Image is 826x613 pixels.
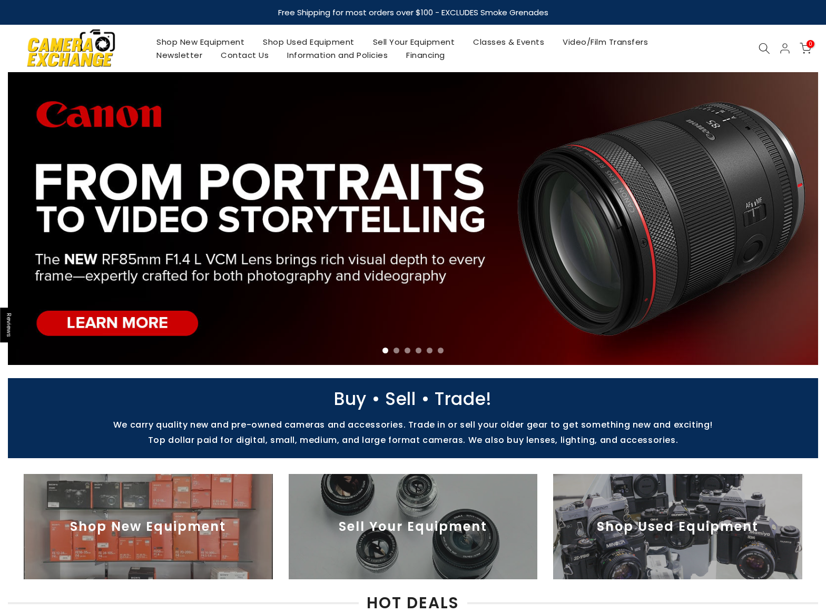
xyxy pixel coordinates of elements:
[397,48,455,62] a: Financing
[427,348,432,353] li: Page dot 5
[438,348,444,353] li: Page dot 6
[3,394,823,404] p: Buy • Sell • Trade!
[3,420,823,430] p: We carry quality new and pre-owned cameras and accessories. Trade in or sell your older gear to g...
[554,35,657,48] a: Video/Film Transfers
[359,595,467,611] span: HOT DEALS
[212,48,278,62] a: Contact Us
[800,43,811,54] a: 0
[363,35,464,48] a: Sell Your Equipment
[147,35,254,48] a: Shop New Equipment
[382,348,388,353] li: Page dot 1
[394,348,399,353] li: Page dot 2
[278,7,548,18] strong: Free Shipping for most orders over $100 - EXCLUDES Smoke Grenades
[405,348,410,353] li: Page dot 3
[464,35,554,48] a: Classes & Events
[3,435,823,445] p: Top dollar paid for digital, small, medium, and large format cameras. We also buy lenses, lightin...
[807,40,814,48] span: 0
[254,35,364,48] a: Shop Used Equipment
[416,348,421,353] li: Page dot 4
[278,48,397,62] a: Information and Policies
[147,48,212,62] a: Newsletter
